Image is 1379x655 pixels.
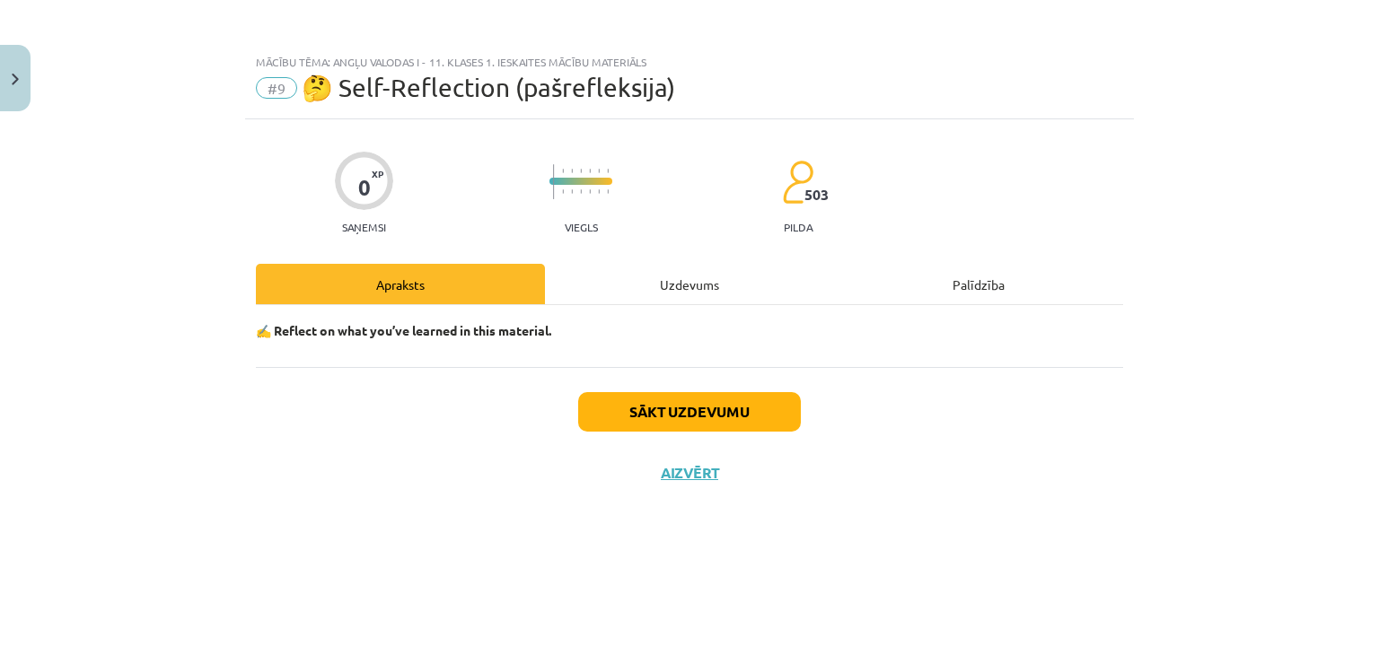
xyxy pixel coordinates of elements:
img: icon-long-line-d9ea69661e0d244f92f715978eff75569469978d946b2353a9bb055b3ed8787d.svg [553,164,555,199]
div: Mācību tēma: Angļu valodas i - 11. klases 1. ieskaites mācību materiāls [256,56,1123,68]
img: icon-short-line-57e1e144782c952c97e751825c79c345078a6d821885a25fce030b3d8c18986b.svg [607,189,609,194]
img: icon-short-line-57e1e144782c952c97e751825c79c345078a6d821885a25fce030b3d8c18986b.svg [571,189,573,194]
p: Saņemsi [335,221,393,233]
div: Palīdzība [834,264,1123,304]
strong: ✍️ Reflect on what you’ve learned in this material. [256,322,551,338]
img: icon-short-line-57e1e144782c952c97e751825c79c345078a6d821885a25fce030b3d8c18986b.svg [598,189,600,194]
img: icon-short-line-57e1e144782c952c97e751825c79c345078a6d821885a25fce030b3d8c18986b.svg [580,169,582,173]
span: XP [372,169,383,179]
span: 503 [804,187,829,203]
button: Aizvērt [655,464,724,482]
span: 🤔 Self-Reflection (pašrefleksija) [302,73,675,102]
img: icon-short-line-57e1e144782c952c97e751825c79c345078a6d821885a25fce030b3d8c18986b.svg [589,169,591,173]
img: icon-short-line-57e1e144782c952c97e751825c79c345078a6d821885a25fce030b3d8c18986b.svg [562,189,564,194]
img: students-c634bb4e5e11cddfef0936a35e636f08e4e9abd3cc4e673bd6f9a4125e45ecb1.svg [782,160,813,205]
div: Uzdevums [545,264,834,304]
p: Viegls [565,221,598,233]
img: icon-close-lesson-0947bae3869378f0d4975bcd49f059093ad1ed9edebbc8119c70593378902aed.svg [12,74,19,85]
img: icon-short-line-57e1e144782c952c97e751825c79c345078a6d821885a25fce030b3d8c18986b.svg [589,189,591,194]
div: Apraksts [256,264,545,304]
img: icon-short-line-57e1e144782c952c97e751825c79c345078a6d821885a25fce030b3d8c18986b.svg [598,169,600,173]
img: icon-short-line-57e1e144782c952c97e751825c79c345078a6d821885a25fce030b3d8c18986b.svg [571,169,573,173]
img: icon-short-line-57e1e144782c952c97e751825c79c345078a6d821885a25fce030b3d8c18986b.svg [607,169,609,173]
img: icon-short-line-57e1e144782c952c97e751825c79c345078a6d821885a25fce030b3d8c18986b.svg [580,189,582,194]
p: pilda [784,221,812,233]
span: #9 [256,77,297,99]
div: 0 [358,175,371,200]
button: Sākt uzdevumu [578,392,801,432]
img: icon-short-line-57e1e144782c952c97e751825c79c345078a6d821885a25fce030b3d8c18986b.svg [562,169,564,173]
